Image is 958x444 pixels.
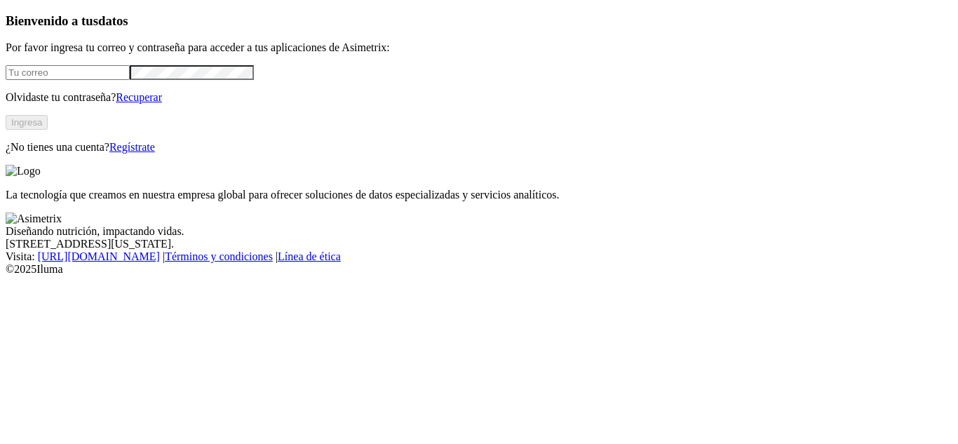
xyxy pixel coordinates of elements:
[6,165,41,177] img: Logo
[6,115,48,130] button: Ingresa
[6,91,952,104] p: Olvidaste tu contraseña?
[6,41,952,54] p: Por favor ingresa tu correo y contraseña para acceder a tus aplicaciones de Asimetrix:
[6,141,952,154] p: ¿No tienes una cuenta?
[278,250,341,262] a: Línea de ética
[116,91,162,103] a: Recuperar
[6,238,952,250] div: [STREET_ADDRESS][US_STATE].
[6,65,130,80] input: Tu correo
[6,213,62,225] img: Asimetrix
[165,250,273,262] a: Términos y condiciones
[6,189,952,201] p: La tecnología que creamos en nuestra empresa global para ofrecer soluciones de datos especializad...
[6,13,952,29] h3: Bienvenido a tus
[109,141,155,153] a: Regístrate
[6,250,952,263] div: Visita : | |
[98,13,128,28] span: datos
[6,263,952,276] div: © 2025 Iluma
[6,225,952,238] div: Diseñando nutrición, impactando vidas.
[38,250,160,262] a: [URL][DOMAIN_NAME]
